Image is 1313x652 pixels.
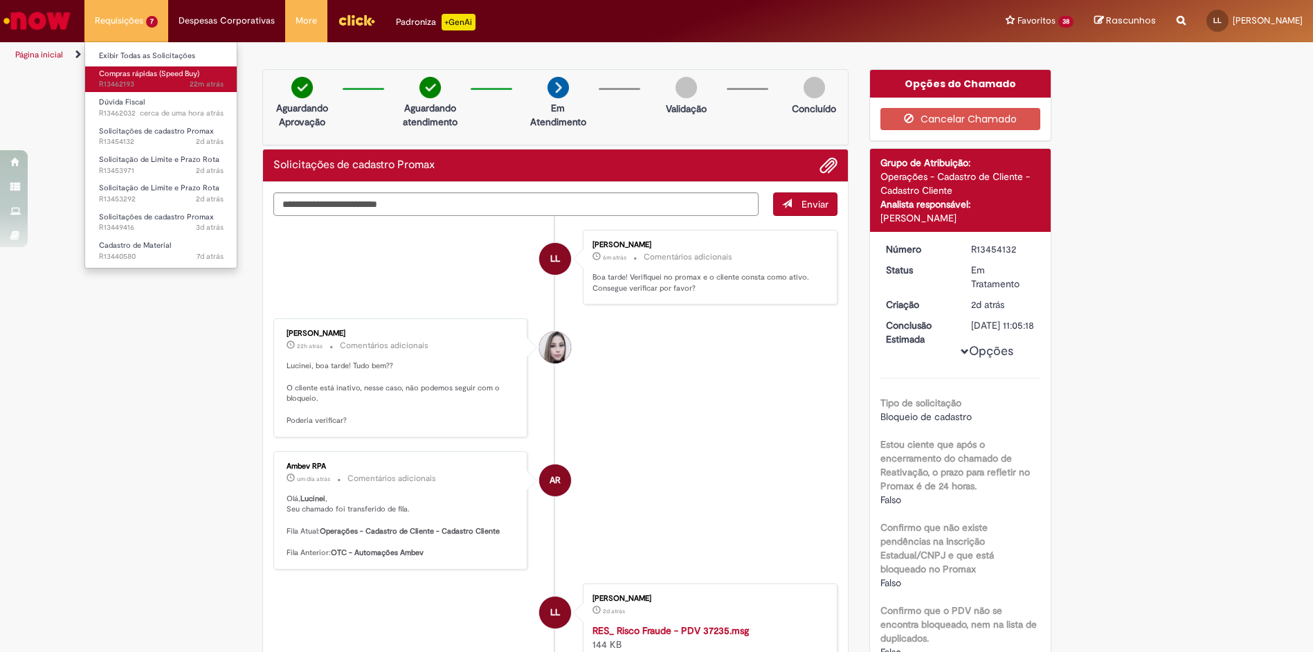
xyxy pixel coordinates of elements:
div: R13454132 [971,242,1035,256]
time: 22/08/2025 15:50:01 [197,251,224,262]
span: Bloqueio de cadastro [880,410,972,423]
span: R13453292 [99,194,224,205]
div: [PERSON_NAME] [592,241,823,249]
img: arrow-next.png [547,77,569,98]
img: check-circle-green.png [419,77,441,98]
img: img-circle-grey.png [676,77,697,98]
b: Confirmo que o PDV não se encontra bloqueado, nem na lista de duplicados. [880,604,1037,644]
time: 29/08/2025 11:52:47 [140,108,224,118]
time: 27/08/2025 18:14:22 [971,298,1004,311]
span: Solicitação de Limite e Prazo Rota [99,183,219,193]
span: R13453971 [99,165,224,176]
span: 22h atrás [297,342,323,350]
span: LL [550,242,560,275]
div: Em Tratamento [971,263,1035,291]
span: Falso [880,577,901,589]
span: 2d atrás [196,136,224,147]
time: 27/08/2025 17:34:55 [196,165,224,176]
div: Operações - Cadastro de Cliente - Cadastro Cliente [880,170,1040,197]
img: check-circle-green.png [291,77,313,98]
b: Tipo de solicitação [880,397,961,409]
div: Lucinei Vicente Lima [539,597,571,628]
span: More [296,14,317,28]
span: [PERSON_NAME] [1233,15,1303,26]
div: [PERSON_NAME] [287,329,517,338]
p: Em Atendimento [525,101,592,129]
b: OTC - Automações Ambev [331,547,424,558]
img: img-circle-grey.png [804,77,825,98]
p: Boa tarde! Verifiquei no promax e o cliente consta como ativo. Consegue verificar por favor? [592,272,823,293]
a: Página inicial [15,49,63,60]
time: 28/08/2025 10:03:43 [297,475,330,483]
span: 3d atrás [196,222,224,233]
span: 7 [146,16,158,28]
button: Enviar [773,192,837,216]
span: 2d atrás [971,298,1004,311]
time: 26/08/2025 16:17:55 [196,222,224,233]
dt: Criação [876,298,961,311]
p: Aguardando Aprovação [269,101,336,129]
div: [PERSON_NAME] [592,595,823,603]
div: Ambev RPA [287,462,517,471]
span: 2d atrás [196,194,224,204]
p: +GenAi [442,14,476,30]
time: 29/08/2025 12:46:58 [603,253,626,262]
div: Analista responsável: [880,197,1040,211]
textarea: Digite sua mensagem aqui... [273,192,759,216]
span: R13462193 [99,79,224,90]
span: cerca de uma hora atrás [140,108,224,118]
div: [PERSON_NAME] [880,211,1040,225]
span: AR [550,464,561,497]
ul: Requisições [84,42,237,269]
div: Lucinei Vicente Lima [539,243,571,275]
div: Daniele Aparecida Queiroz [539,332,571,363]
img: click_logo_yellow_360x200.png [338,10,375,30]
span: LL [1213,16,1222,25]
div: 144 KB [592,624,823,651]
a: Exibir Todas as Solicitações [85,48,237,64]
button: Adicionar anexos [820,156,837,174]
dt: Número [876,242,961,256]
a: Rascunhos [1094,15,1156,28]
span: 22m atrás [190,79,224,89]
span: Compras rápidas (Speed Buy) [99,69,199,79]
span: Dúvida Fiscal [99,97,145,107]
div: Ambev RPA [539,464,571,496]
span: Solicitação de Limite e Prazo Rota [99,154,219,165]
time: 27/08/2025 15:44:39 [196,194,224,204]
span: 7d atrás [197,251,224,262]
span: Favoritos [1017,14,1056,28]
time: 28/08/2025 14:54:42 [297,342,323,350]
p: Aguardando atendimento [397,101,464,129]
b: Operações - Cadastro de Cliente - Cadastro Cliente [320,526,500,536]
span: 6m atrás [603,253,626,262]
p: Concluído [792,102,836,116]
p: Validação [666,102,707,116]
dt: Conclusão Estimada [876,318,961,346]
img: ServiceNow [1,7,73,35]
a: Aberto R13453971 : Solicitação de Limite e Prazo Rota [85,152,237,178]
time: 29/08/2025 12:30:58 [190,79,224,89]
div: Opções do Chamado [870,70,1051,98]
a: Aberto R13453292 : Solicitação de Limite e Prazo Rota [85,181,237,206]
span: Enviar [802,198,828,210]
span: LL [550,596,560,629]
a: RES_ Risco Fraude - PDV 37235.msg [592,624,749,637]
dt: Status [876,263,961,277]
div: [DATE] 11:05:18 [971,318,1035,332]
h2: Solicitações de cadastro Promax Histórico de tíquete [273,159,435,172]
button: Cancelar Chamado [880,108,1040,130]
span: R13440580 [99,251,224,262]
span: um dia atrás [297,475,330,483]
div: 27/08/2025 18:14:22 [971,298,1035,311]
div: Padroniza [396,14,476,30]
small: Comentários adicionais [644,251,732,263]
ul: Trilhas de página [10,42,865,68]
span: Falso [880,493,901,506]
span: R13449416 [99,222,224,233]
span: R13454132 [99,136,224,147]
span: Rascunhos [1106,14,1156,27]
time: 27/08/2025 18:14:19 [603,607,625,615]
b: Confirmo que não existe pendências na Inscrição Estadual/CNPJ e que está bloqueado no Promax [880,521,994,575]
p: Olá, , Seu chamado foi transferido de fila. Fila Atual: Fila Anterior: [287,493,517,559]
